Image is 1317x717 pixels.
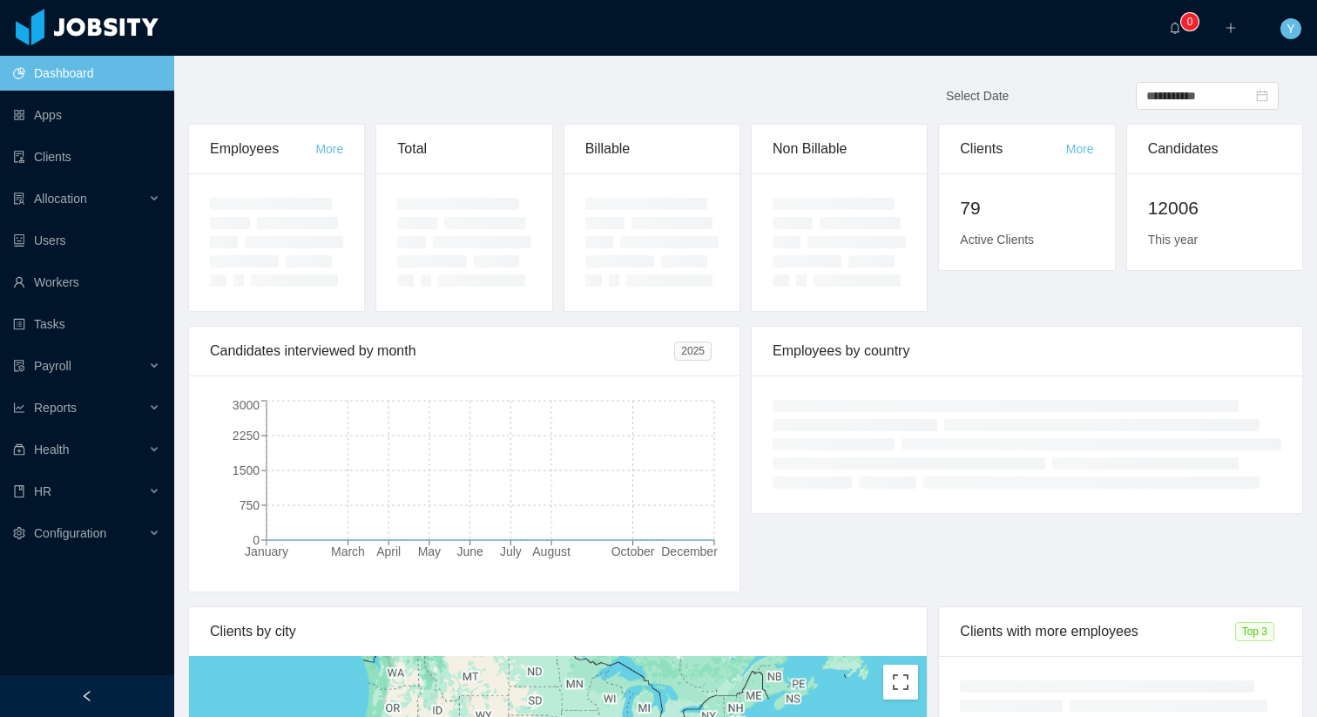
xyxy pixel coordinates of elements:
[946,89,1009,103] span: Select Date
[611,545,655,558] tspan: October
[960,607,1234,656] div: Clients with more employees
[1181,13,1199,30] sup: 0
[674,342,712,361] span: 2025
[13,527,25,539] i: icon: setting
[331,545,365,558] tspan: March
[1225,22,1237,34] i: icon: plus
[1066,142,1094,156] a: More
[532,545,571,558] tspan: August
[500,545,522,558] tspan: July
[960,233,1034,247] span: Active Clients
[34,359,71,373] span: Payroll
[585,125,719,173] div: Billable
[233,429,260,443] tspan: 2250
[34,526,106,540] span: Configuration
[233,398,260,412] tspan: 3000
[13,193,25,205] i: icon: solution
[210,327,674,375] div: Candidates interviewed by month
[13,98,160,132] a: icon: appstoreApps
[397,125,530,173] div: Total
[13,223,160,258] a: icon: robotUsers
[34,443,69,457] span: Health
[34,484,51,498] span: HR
[1235,622,1274,641] span: Top 3
[13,139,160,174] a: icon: auditClients
[34,401,77,415] span: Reports
[233,463,260,477] tspan: 1500
[13,402,25,414] i: icon: line-chart
[1148,125,1281,173] div: Candidates
[210,125,315,173] div: Employees
[1256,90,1268,102] i: icon: calendar
[253,533,260,547] tspan: 0
[315,142,343,156] a: More
[456,545,483,558] tspan: June
[661,545,718,558] tspan: December
[240,498,260,512] tspan: 750
[34,192,87,206] span: Allocation
[13,265,160,300] a: icon: userWorkers
[1169,22,1181,34] i: icon: bell
[13,360,25,372] i: icon: file-protect
[960,194,1093,222] h2: 79
[13,307,160,342] a: icon: profileTasks
[960,125,1065,173] div: Clients
[376,545,401,558] tspan: April
[883,665,918,700] button: Toggle fullscreen view
[1287,18,1294,39] span: Y
[245,545,288,558] tspan: January
[1148,194,1281,222] h2: 12006
[1148,233,1199,247] span: This year
[210,607,906,656] div: Clients by city
[773,125,906,173] div: Non Billable
[418,545,441,558] tspan: May
[13,443,25,456] i: icon: medicine-box
[13,56,160,91] a: icon: pie-chartDashboard
[13,485,25,497] i: icon: book
[773,327,1281,375] div: Employees by country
